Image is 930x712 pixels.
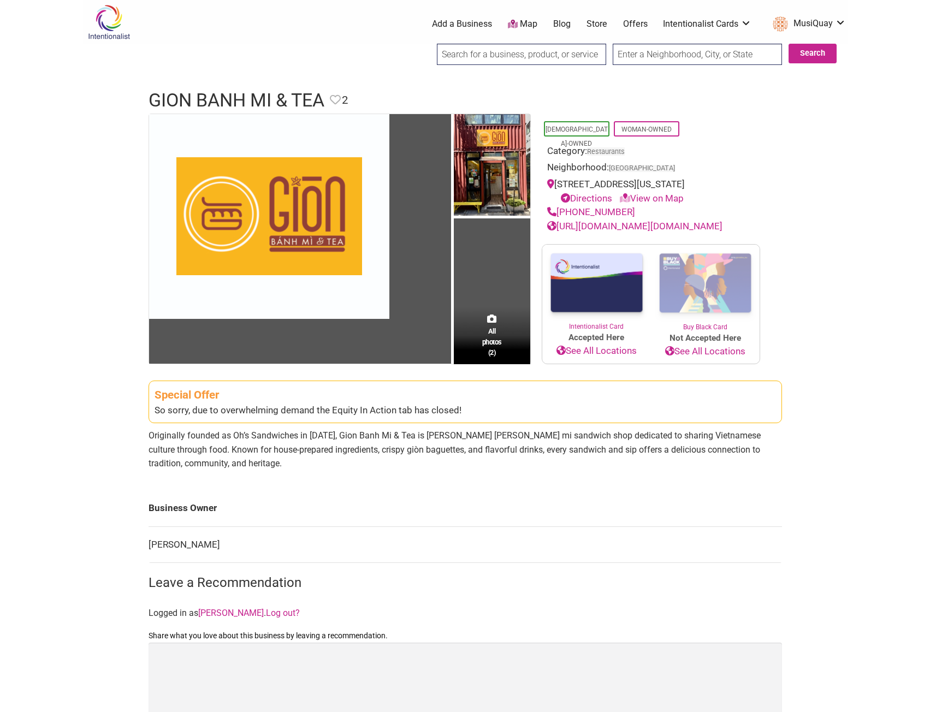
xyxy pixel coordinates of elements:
[547,161,755,177] div: Neighborhood:
[651,345,760,359] a: See All Locations
[542,245,651,331] a: Intentionalist Card
[149,606,782,620] p: Logged in as .
[651,245,760,332] a: Buy Black Card
[330,94,341,105] i: Favorite
[651,332,760,345] span: Not Accepted Here
[767,14,846,34] a: MusiQuay
[587,147,625,156] a: Restaurants
[266,608,300,618] a: Log out?
[508,18,537,31] a: Map
[553,18,571,30] a: Blog
[542,245,651,322] img: Intentionalist Card
[432,18,492,30] a: Add a Business
[620,193,684,204] a: View on Map
[547,221,722,232] a: [URL][DOMAIN_NAME][DOMAIN_NAME]
[547,206,635,217] a: [PHONE_NUMBER]
[621,126,672,133] a: Woman-Owned
[482,326,502,357] span: All photos (2)
[587,18,607,30] a: Store
[155,387,776,404] div: Special Offer
[149,574,782,592] h3: Leave a Recommendation
[149,526,782,563] td: [PERSON_NAME]
[789,44,837,63] button: Search
[547,177,755,205] div: [STREET_ADDRESS][US_STATE]
[155,404,776,418] div: So sorry, due to overwhelming demand the Equity In Action tab has closed!
[149,490,782,526] td: Business Owner
[198,608,264,618] a: [PERSON_NAME]
[623,18,648,30] a: Offers
[149,87,324,114] h1: Gion Banh Mi & Tea
[149,429,782,471] p: Originally founded as Oh’s Sandwiches in [DATE], Gion Banh Mi & Tea is [PERSON_NAME] [PERSON_NAME...
[546,126,608,147] a: [DEMOGRAPHIC_DATA]-Owned
[542,344,651,358] a: See All Locations
[83,4,135,40] img: Intentionalist
[613,44,782,65] input: Enter a Neighborhood, City, or State
[542,331,651,344] span: Accepted Here
[437,44,606,65] input: Search for a business, product, or service
[454,114,530,218] img: Gion Banh Mi & Tea
[663,18,751,30] a: Intentionalist Cards
[149,629,782,643] label: Share what you love about this business by leaving a recommendation.
[342,92,348,109] span: 2
[547,144,755,161] div: Category:
[561,193,612,204] a: Directions
[609,165,675,172] span: [GEOGRAPHIC_DATA]
[651,245,760,322] img: Buy Black Card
